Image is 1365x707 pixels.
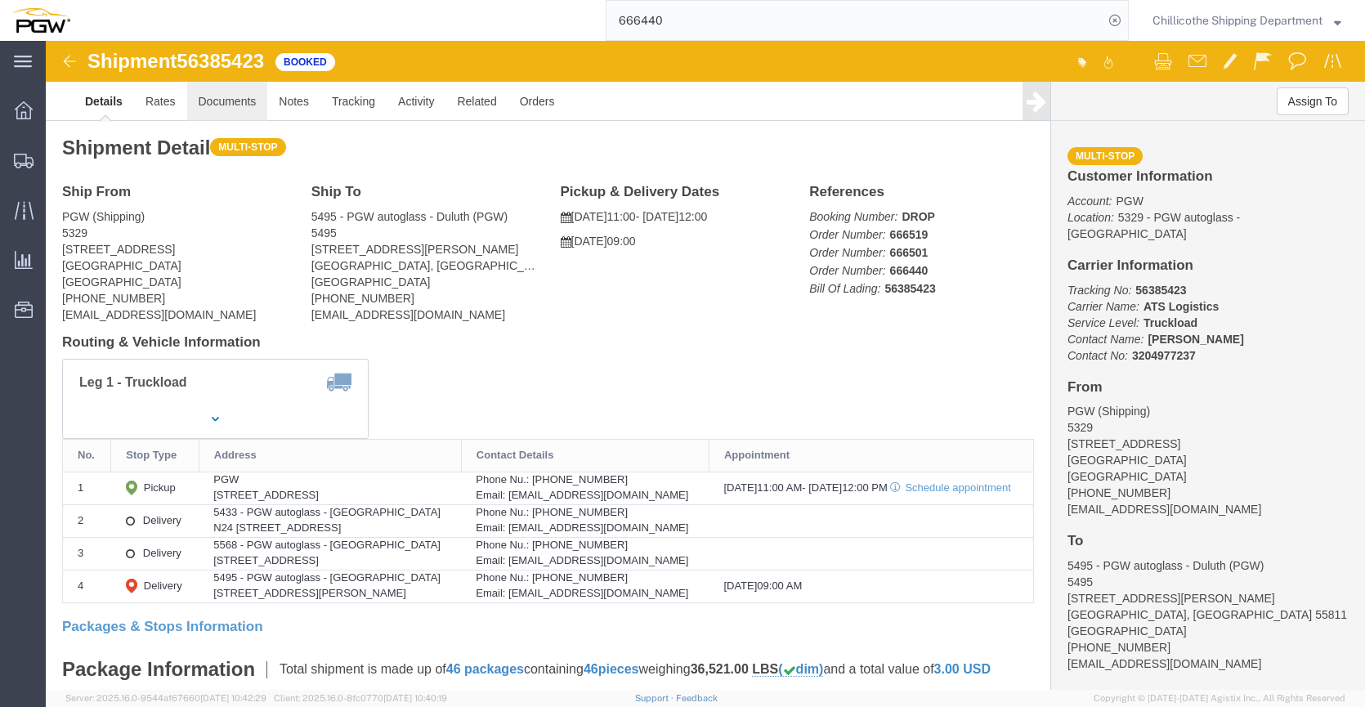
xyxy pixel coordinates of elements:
span: Client: 2025.16.0-8fc0770 [274,693,447,703]
img: logo [11,8,70,33]
span: Server: 2025.16.0-9544af67660 [65,693,266,703]
iframe: FS Legacy Container [46,41,1365,690]
a: Feedback [676,693,718,703]
span: [DATE] 10:40:19 [383,693,447,703]
button: Chillicothe Shipping Department [1152,11,1342,30]
input: Search for shipment number, reference number [606,1,1103,40]
span: [DATE] 10:42:29 [200,693,266,703]
span: Copyright © [DATE]-[DATE] Agistix Inc., All Rights Reserved [1094,691,1345,705]
a: Support [635,693,676,703]
span: Chillicothe Shipping Department [1152,11,1322,29]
